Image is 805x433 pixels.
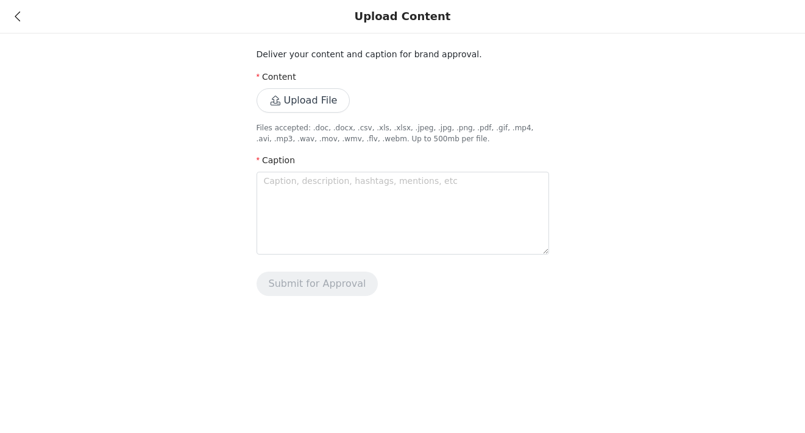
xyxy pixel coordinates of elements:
div: Upload Content [355,10,451,23]
p: Deliver your content and caption for brand approval. [257,48,549,61]
button: Submit for Approval [257,272,378,296]
label: Content [257,72,296,82]
button: Upload File [257,88,350,113]
span: Upload File [257,96,350,106]
label: Caption [257,155,296,165]
p: Files accepted: .doc, .docx, .csv, .xls, .xlsx, .jpeg, .jpg, .png, .pdf, .gif, .mp4, .avi, .mp3, ... [257,122,549,144]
